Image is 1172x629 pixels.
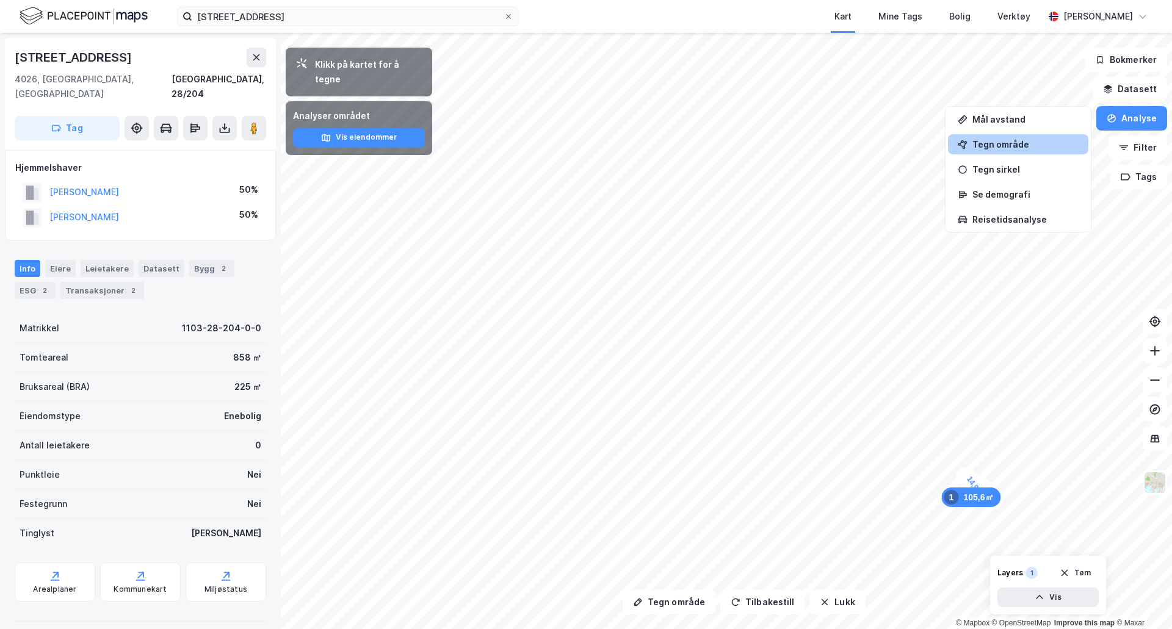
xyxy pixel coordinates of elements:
div: 1 [944,490,958,505]
div: 50% [239,207,258,222]
button: Tag [15,116,120,140]
div: Leietakere [81,260,134,277]
div: Analyser området [293,109,425,123]
div: Map marker [957,467,991,506]
div: Layers [997,568,1023,578]
div: Reisetidsanalyse [972,214,1079,225]
button: Tilbakestill [720,590,805,614]
div: Transaksjoner [60,282,144,299]
div: 1103-28-204-0-0 [182,321,261,336]
div: Map marker [941,487,1000,507]
button: Vis [997,588,1099,607]
div: Enebolig [224,409,261,423]
div: 1 [1025,567,1038,579]
div: Eiere [45,260,76,277]
div: 50% [239,182,258,197]
div: 858 ㎡ [233,350,261,365]
div: [GEOGRAPHIC_DATA], 28/204 [172,72,266,101]
div: Arealplaner [33,584,76,594]
div: Tomteareal [20,350,68,365]
div: Info [15,260,40,277]
div: ESG [15,282,56,299]
div: Bygg [189,260,234,277]
img: logo.f888ab2527a4732fd821a326f86c7f29.svg [20,5,148,27]
div: Bolig [949,9,971,24]
div: 4026, [GEOGRAPHIC_DATA], [GEOGRAPHIC_DATA] [15,72,172,101]
div: Datasett [139,260,184,277]
input: Søk på adresse, matrikkel, gårdeiere, leietakere eller personer [192,7,504,26]
a: Improve this map [1054,619,1115,627]
div: Festegrunn [20,497,67,511]
div: Nei [247,467,261,482]
button: Filter [1109,135,1167,160]
div: Hjemmelshaver [15,160,266,175]
img: Z [1143,471,1167,494]
div: Tegn sirkel [972,164,1079,174]
div: Kontrollprogram for chat [1111,570,1172,629]
button: Vis eiendommer [293,128,425,148]
div: Klikk på kartet for å tegne [315,57,422,87]
div: Matrikkel [20,321,59,336]
div: Tegn område [972,139,1079,149]
div: 0 [255,438,261,453]
div: 2 [127,284,139,297]
div: Bruksareal (BRA) [20,379,90,394]
a: Mapbox [956,619,989,627]
button: Lukk [809,590,865,614]
div: Mål avstand [972,114,1079,124]
div: Tinglyst [20,526,54,541]
div: [PERSON_NAME] [1063,9,1133,24]
div: Kommunekart [114,584,167,594]
div: [PERSON_NAME] [191,526,261,541]
button: Tøm [1052,563,1099,583]
button: Analyse [1096,106,1167,131]
div: 225 ㎡ [234,379,261,394]
div: Antall leietakere [20,438,90,453]
div: Nei [247,497,261,511]
iframe: Chat Widget [1111,570,1172,629]
div: Kart [834,9,852,24]
div: 2 [217,262,230,275]
div: Mine Tags [878,9,922,24]
button: Tegn område [623,590,715,614]
div: Se demografi [972,189,1079,199]
div: Verktøy [997,9,1030,24]
button: Datasett [1093,77,1167,101]
div: Miljøstatus [204,584,247,594]
a: OpenStreetMap [992,619,1051,627]
div: 2 [38,284,51,297]
div: Eiendomstype [20,409,81,423]
button: Bokmerker [1085,48,1167,72]
div: Punktleie [20,467,60,482]
button: Tags [1110,165,1167,189]
div: [STREET_ADDRESS] [15,48,134,67]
